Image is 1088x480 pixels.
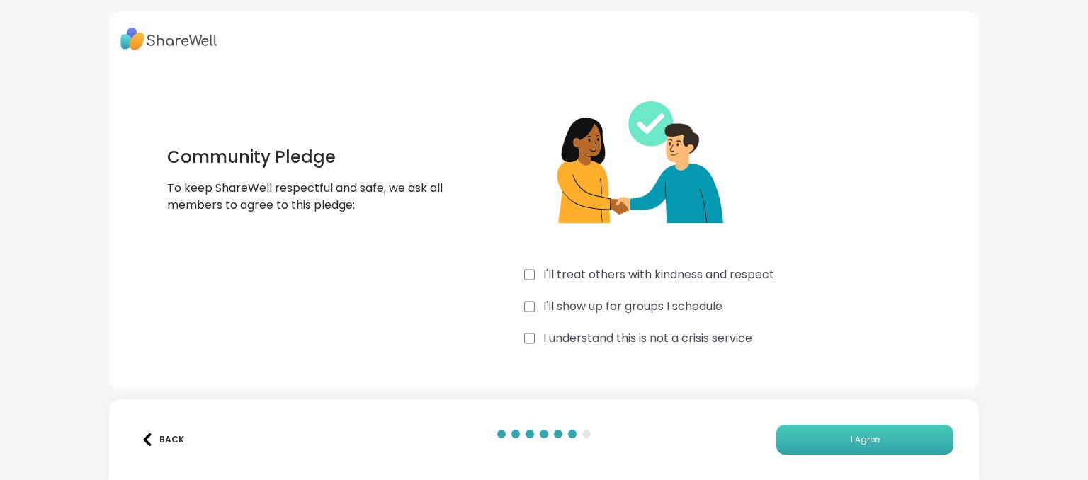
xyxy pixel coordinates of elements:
[543,330,752,347] label: I understand this is not a crisis service
[543,266,774,283] label: I'll treat others with kindness and respect
[141,433,184,446] div: Back
[135,425,191,455] button: Back
[851,433,880,446] span: I Agree
[167,180,450,214] p: To keep ShareWell respectful and safe, we ask all members to agree to this pledge:
[543,298,722,315] label: I'll show up for groups I schedule
[120,23,217,55] img: ShareWell Logo
[776,425,953,455] button: I Agree
[167,146,450,168] h1: Community Pledge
